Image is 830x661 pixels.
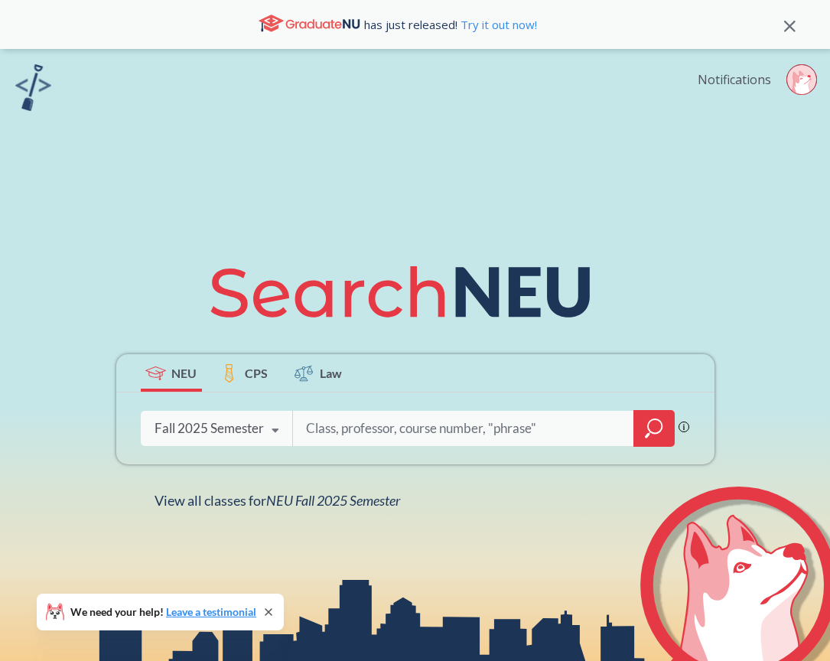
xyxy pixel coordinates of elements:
[364,16,537,33] span: has just released!
[645,418,663,439] svg: magnifying glass
[698,71,771,88] a: Notifications
[15,64,51,111] img: sandbox logo
[633,410,675,447] div: magnifying glass
[320,364,342,382] span: Law
[266,492,400,509] span: NEU Fall 2025 Semester
[166,605,256,618] a: Leave a testimonial
[171,364,197,382] span: NEU
[155,420,264,437] div: Fall 2025 Semester
[15,64,51,116] a: sandbox logo
[70,607,256,617] span: We need your help!
[245,364,268,382] span: CPS
[155,492,400,509] span: View all classes for
[457,17,537,32] a: Try it out now!
[304,412,623,444] input: Class, professor, course number, "phrase"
